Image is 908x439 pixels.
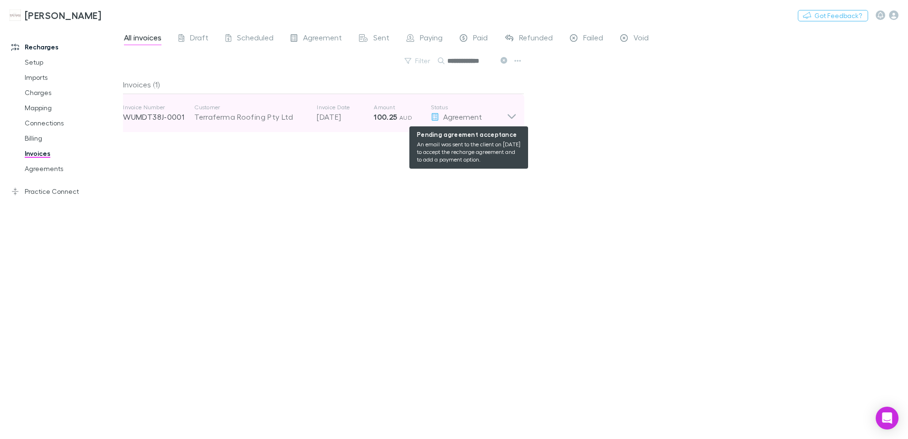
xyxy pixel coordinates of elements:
p: Amount [374,104,431,111]
div: Open Intercom Messenger [876,407,899,429]
span: Paid [473,33,488,45]
p: Invoice Date [317,104,374,111]
span: Agreement [443,112,482,121]
a: Imports [15,70,128,85]
p: Customer [194,104,307,111]
div: Invoice NumberWUMDT38J-0001CustomerTerraferma Roofing Pty LtdInvoice Date[DATE]Amount100.25 AUDSt... [115,94,524,132]
a: [PERSON_NAME] [4,4,107,27]
span: Scheduled [237,33,274,45]
a: Agreements [15,161,128,176]
span: Failed [583,33,603,45]
p: Invoice Number [123,104,194,111]
span: AUD [399,114,412,121]
span: Paying [420,33,443,45]
span: Refunded [519,33,553,45]
img: Hales Douglass's Logo [9,10,21,21]
a: Connections [15,115,128,131]
p: WUMDT38J-0001 [123,111,194,123]
a: Setup [15,55,128,70]
span: Draft [190,33,208,45]
a: Mapping [15,100,128,115]
a: Practice Connect [2,184,128,199]
a: Recharges [2,39,128,55]
button: Got Feedback? [798,10,868,21]
span: All invoices [124,33,161,45]
strong: 100.25 [374,112,397,122]
a: Invoices [15,146,128,161]
p: Status [431,104,507,111]
span: Sent [373,33,389,45]
a: Charges [15,85,128,100]
p: [DATE] [317,111,374,123]
button: Filter [400,55,436,67]
h3: [PERSON_NAME] [25,10,101,21]
a: Billing [15,131,128,146]
span: Agreement [303,33,342,45]
span: Void [634,33,649,45]
div: Terraferma Roofing Pty Ltd [194,111,307,123]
